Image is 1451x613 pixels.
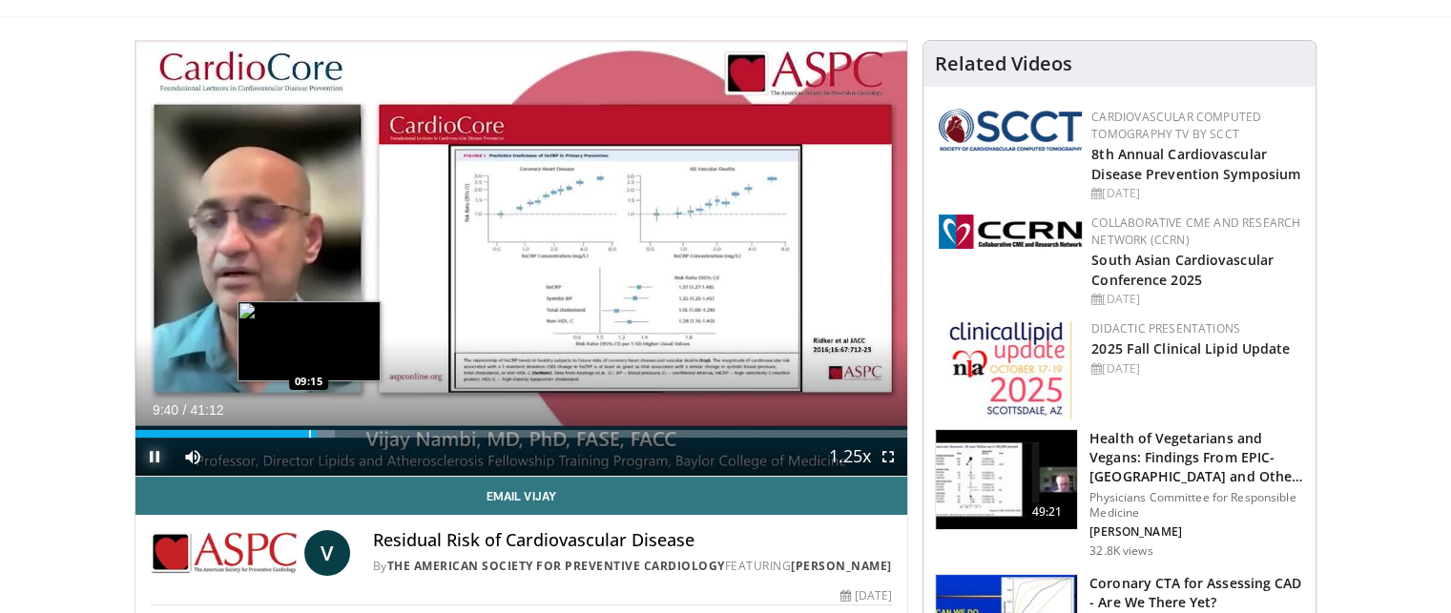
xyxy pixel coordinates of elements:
span: 41:12 [190,402,223,418]
a: Collaborative CME and Research Network (CCRN) [1091,215,1300,248]
a: South Asian Cardiovascular Conference 2025 [1091,251,1274,289]
div: [DATE] [1091,185,1300,202]
img: 606f2b51-b844-428b-aa21-8c0c72d5a896.150x105_q85_crop-smart_upscale.jpg [936,430,1077,529]
p: 32.8K views [1089,543,1152,559]
button: Pause [135,438,174,476]
p: Physicians Committee for Responsible Medicine [1089,490,1304,521]
div: Progress Bar [135,430,908,438]
img: image.jpeg [238,301,381,381]
img: 51a70120-4f25-49cc-93a4-67582377e75f.png.150x105_q85_autocrop_double_scale_upscale_version-0.2.png [939,109,1082,151]
a: Cardiovascular Computed Tomography TV by SCCT [1091,109,1261,142]
div: [DATE] [1091,360,1300,378]
h3: Health of Vegetarians and Vegans: Findings From EPIC-[GEOGRAPHIC_DATA] and Othe… [1089,429,1304,486]
a: The American Society for Preventive Cardiology [387,558,725,574]
h4: Residual Risk of Cardiovascular Disease [373,530,892,551]
div: [DATE] [1091,291,1300,308]
a: Email Vijay [135,477,908,515]
a: 8th Annual Cardiovascular Disease Prevention Symposium [1091,145,1300,183]
h3: Coronary CTA for Assessing CAD - Are We There Yet? [1089,574,1304,612]
img: d65bce67-f81a-47c5-b47d-7b8806b59ca8.jpg.150x105_q85_autocrop_double_scale_upscale_version-0.2.jpg [949,320,1072,420]
h4: Related Videos [935,52,1072,75]
button: Playback Rate [831,438,869,476]
img: The American Society for Preventive Cardiology [151,530,297,576]
button: Mute [174,438,212,476]
a: V [304,530,350,576]
video-js: Video Player [135,41,908,477]
span: 9:40 [153,402,178,418]
button: Fullscreen [869,438,907,476]
div: Didactic Presentations [1091,320,1300,337]
p: [PERSON_NAME] [1089,524,1304,540]
a: 2025 Fall Clinical Lipid Update [1091,339,1290,358]
img: a04ee3ba-8487-4636-b0fb-5e8d268f3737.png.150x105_q85_autocrop_double_scale_upscale_version-0.2.png [939,215,1082,249]
span: / [183,402,187,418]
a: [PERSON_NAME] [791,558,892,574]
span: 49:21 [1025,502,1070,521]
div: [DATE] [840,587,892,604]
div: By FEATURING [373,558,892,575]
a: 49:21 Health of Vegetarians and Vegans: Findings From EPIC-[GEOGRAPHIC_DATA] and Othe… Physicians... [935,429,1304,559]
